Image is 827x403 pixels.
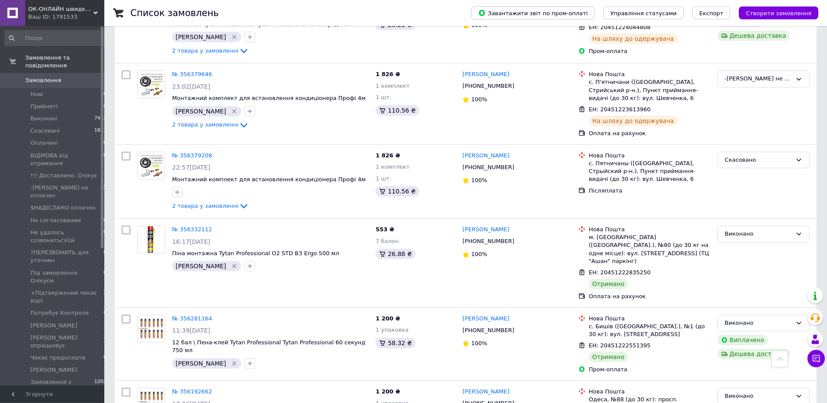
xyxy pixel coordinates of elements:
span: 1 200 ₴ [375,388,400,395]
span: Експорт [699,10,724,17]
span: 0 [103,249,106,264]
div: Виконано [725,319,792,328]
a: № 356192662 [172,388,212,395]
span: 100% [471,177,487,183]
span: 100% [471,340,487,346]
span: Виконані [30,115,57,123]
input: Пошук [4,30,107,46]
button: Створити замовлення [739,7,818,20]
div: Виконано [725,392,792,401]
div: 110.56 ₴ [375,186,419,197]
a: № 356379646 [172,71,212,77]
div: Отримано [589,352,628,362]
div: м. [GEOGRAPHIC_DATA] ([GEOGRAPHIC_DATA].), №80 (до 30 кг на одне місце): вул. [STREET_ADDRESS] (Т... [589,233,711,265]
span: [PHONE_NUMBER] [462,238,514,244]
span: 2 товара у замовленні [172,121,239,128]
div: Виплачено [717,335,768,345]
span: [PERSON_NAME] [30,366,77,374]
span: Створити замовлення [746,10,811,17]
span: 1 шт. [375,94,391,100]
div: -Надіслан не оплачен [725,74,792,83]
a: [PERSON_NAME] [462,315,509,323]
button: Експорт [692,7,731,20]
a: Монтажний комплект для встановлення кондиціонера Профі 4м [172,176,365,183]
a: Піна монтажна Tytan Professional О2 STD B3 Ergo 500 мл [172,250,339,256]
span: Потребує Контроля [30,309,89,317]
span: ОК-ОНЛАЙН швидко та якісно [28,5,93,13]
span: [PERSON_NAME] [176,360,226,367]
span: ?ПЕРЕЗВОНИТЬ для уточнен [30,249,103,264]
span: [PERSON_NAME] [176,108,226,115]
div: Нова Пошта [589,152,711,160]
span: Піна-клей Tytan Professional Tytan Professional 60 секунд 750 мл [172,21,361,27]
span: Під замовлення. Очікуєм [30,269,103,285]
div: На шляху до одержувача [589,33,678,44]
a: Фото товару [137,315,165,343]
button: Завантажити звіт по пром-оплаті [471,7,595,20]
span: 1 [103,322,106,330]
span: Оплачені [30,139,58,147]
span: 1 шт. [375,175,391,182]
span: 12 бал \ Пена-клей Tytan Professional Tytan Professional 60 секунд 750 мл [172,339,365,354]
span: Нові [30,90,43,98]
span: 22:57[DATE] [172,164,210,171]
a: Монтажний комплект для встановлення кондиціонера Профі 4м [172,95,365,101]
span: 1 комплект [375,83,409,89]
a: 2 товара у замовленні [172,47,249,54]
div: 58.32 ₴ [375,338,415,348]
svg: Видалити мітку [231,360,238,367]
span: 1 200 ₴ [375,315,400,322]
a: Створити замовлення [730,10,818,16]
h1: Список замовлень [130,8,219,18]
a: № 356379208 [172,152,212,159]
div: Пром-оплата [589,366,711,373]
img: Фото товару [138,71,165,98]
span: ЕН: 20451222835250 [589,269,651,276]
div: Дешева доставка [717,30,790,41]
span: ЕН: 20451223613960 [589,106,651,113]
div: Дешева доставка [717,349,790,359]
svg: Видалити мітку [231,263,238,270]
a: Фото товару [137,70,165,98]
span: Замовлення та повідомлення [25,54,104,70]
span: 1 826 ₴ [375,71,400,77]
span: [PERSON_NAME] [176,263,226,270]
div: с. П'ятничани ([GEOGRAPHIC_DATA], Стрийський р-н.), Пункт приймання-видачі (до 30 кг): вул. Шевче... [589,78,711,102]
span: 2 [103,289,106,305]
span: 553 ₴ [375,226,394,233]
span: [PERSON_NAME] [176,33,226,40]
a: [PERSON_NAME] [462,388,509,396]
span: 0 [103,216,106,224]
span: !!! Доставлено. Очікує [30,172,97,180]
span: 100% [471,251,487,257]
span: [PERSON_NAME] [30,322,77,330]
span: Не удалось созвониться1й [30,229,103,244]
div: Ваш ID: 1791533 [28,13,104,21]
svg: Видалити мітку [231,108,238,115]
span: 28 [100,103,106,110]
span: 0 [103,354,106,362]
img: Фото товару [147,226,155,253]
svg: Видалити мітку [231,33,238,40]
span: +Підтвержений чекає відп [30,289,103,305]
span: 1 [103,204,106,212]
span: [PHONE_NUMBER] [462,164,514,170]
span: [PHONE_NUMBER] [462,327,514,333]
div: 26.88 ₴ [375,249,415,259]
div: Виконано [725,230,792,239]
span: Завантажити звіт по пром-оплаті [478,9,588,17]
span: 2 [103,334,106,350]
div: Пром-оплата [589,47,711,55]
span: Управління статусами [610,10,677,17]
span: ЕН: 20451224044808 [589,24,651,30]
span: 1 упаковка [375,326,409,333]
span: ЕН: 20451222551395 [589,342,651,349]
span: 2 товара у замовленні [172,47,239,54]
div: Нова Пошта [589,388,711,396]
div: Отримано [589,279,628,289]
a: [PERSON_NAME] [462,70,509,79]
button: Чат з покупцем [807,350,825,367]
